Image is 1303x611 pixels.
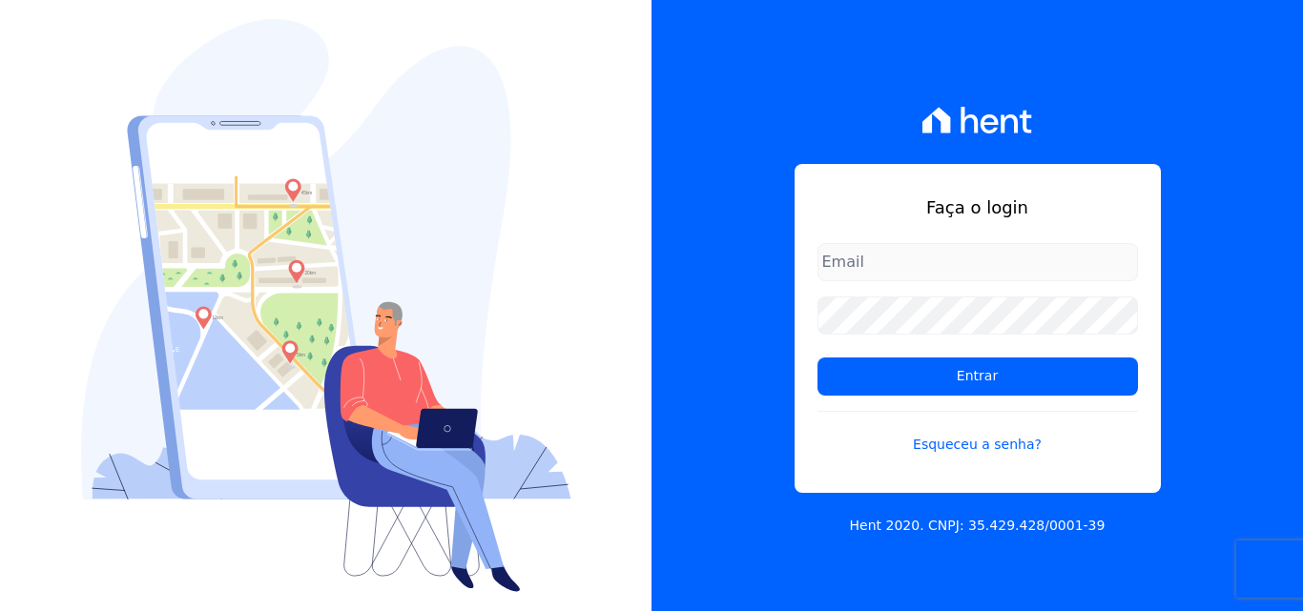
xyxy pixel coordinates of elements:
input: Entrar [817,357,1138,396]
a: Esqueceu a senha? [817,411,1138,455]
p: Hent 2020. CNPJ: 35.429.428/0001-39 [850,516,1106,536]
h1: Faça o login [817,194,1138,220]
input: Email [817,243,1138,281]
img: Login [81,19,571,592]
